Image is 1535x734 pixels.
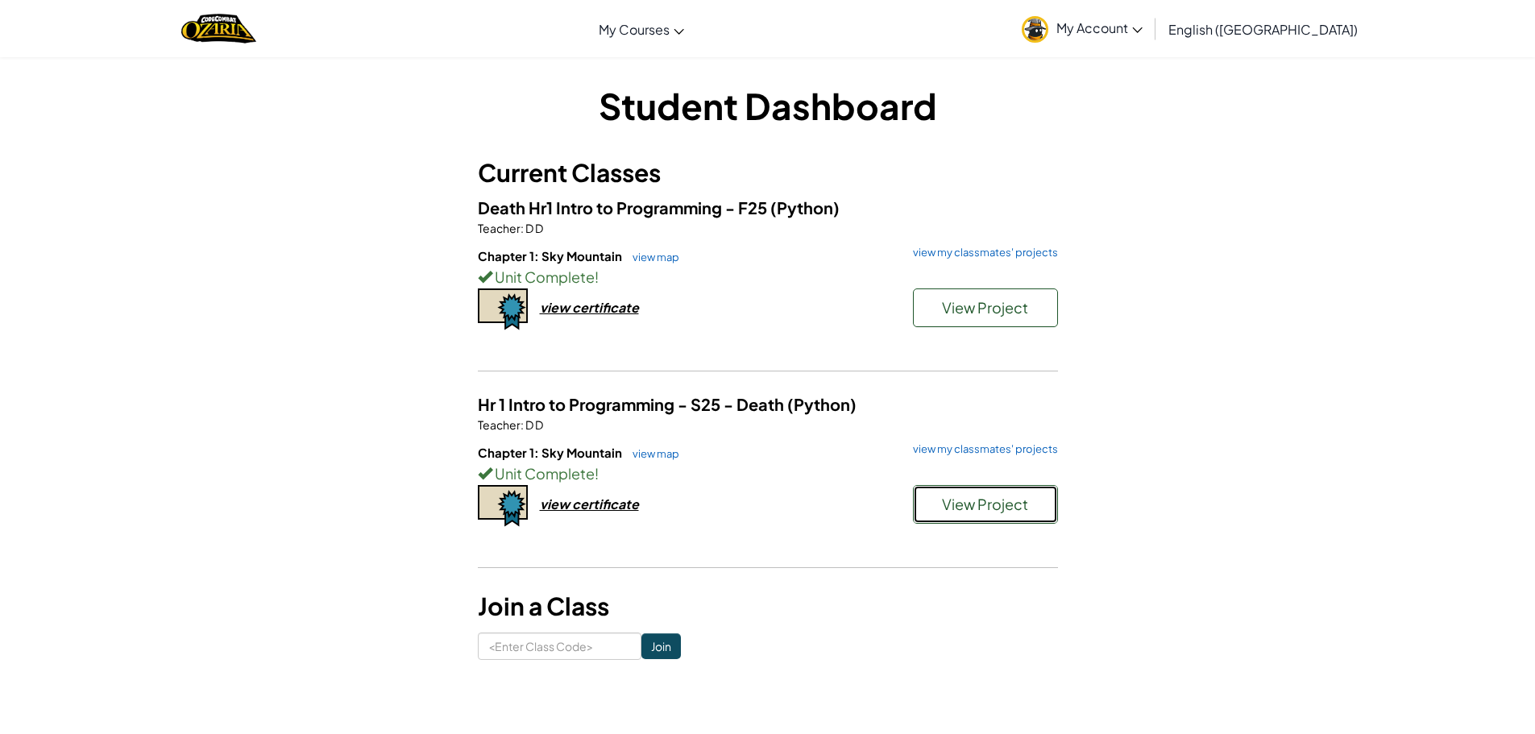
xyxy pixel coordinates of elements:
[942,495,1028,513] span: View Project
[478,588,1058,624] h3: Join a Class
[540,496,639,512] div: view certificate
[942,298,1028,317] span: View Project
[478,221,521,235] span: Teacher
[478,394,787,414] span: Hr 1 Intro to Programming - S25 - Death
[1168,21,1358,38] span: English ([GEOGRAPHIC_DATA])
[478,485,528,527] img: certificate-icon.png
[624,251,679,263] a: view map
[478,417,521,432] span: Teacher
[524,417,543,432] span: D D
[787,394,857,414] span: (Python)
[521,221,524,235] span: :
[478,197,770,218] span: Death Hr1 Intro to Programming - F25
[1160,7,1366,51] a: English ([GEOGRAPHIC_DATA])
[524,221,543,235] span: D D
[595,267,599,286] span: !
[478,496,639,512] a: view certificate
[624,447,679,460] a: view map
[181,12,256,45] a: Ozaria by CodeCombat logo
[478,248,624,263] span: Chapter 1: Sky Mountain
[913,288,1058,327] button: View Project
[521,417,524,432] span: :
[492,267,595,286] span: Unit Complete
[540,299,639,316] div: view certificate
[1014,3,1151,54] a: My Account
[591,7,692,51] a: My Courses
[478,299,639,316] a: view certificate
[641,633,681,659] input: Join
[478,288,528,330] img: certificate-icon.png
[1056,19,1143,36] span: My Account
[1022,16,1048,43] img: avatar
[913,485,1058,524] button: View Project
[770,197,840,218] span: (Python)
[492,464,595,483] span: Unit Complete
[478,81,1058,131] h1: Student Dashboard
[181,12,256,45] img: Home
[905,444,1058,454] a: view my classmates' projects
[595,464,599,483] span: !
[478,445,624,460] span: Chapter 1: Sky Mountain
[478,632,641,660] input: <Enter Class Code>
[599,21,670,38] span: My Courses
[478,155,1058,191] h3: Current Classes
[905,247,1058,258] a: view my classmates' projects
